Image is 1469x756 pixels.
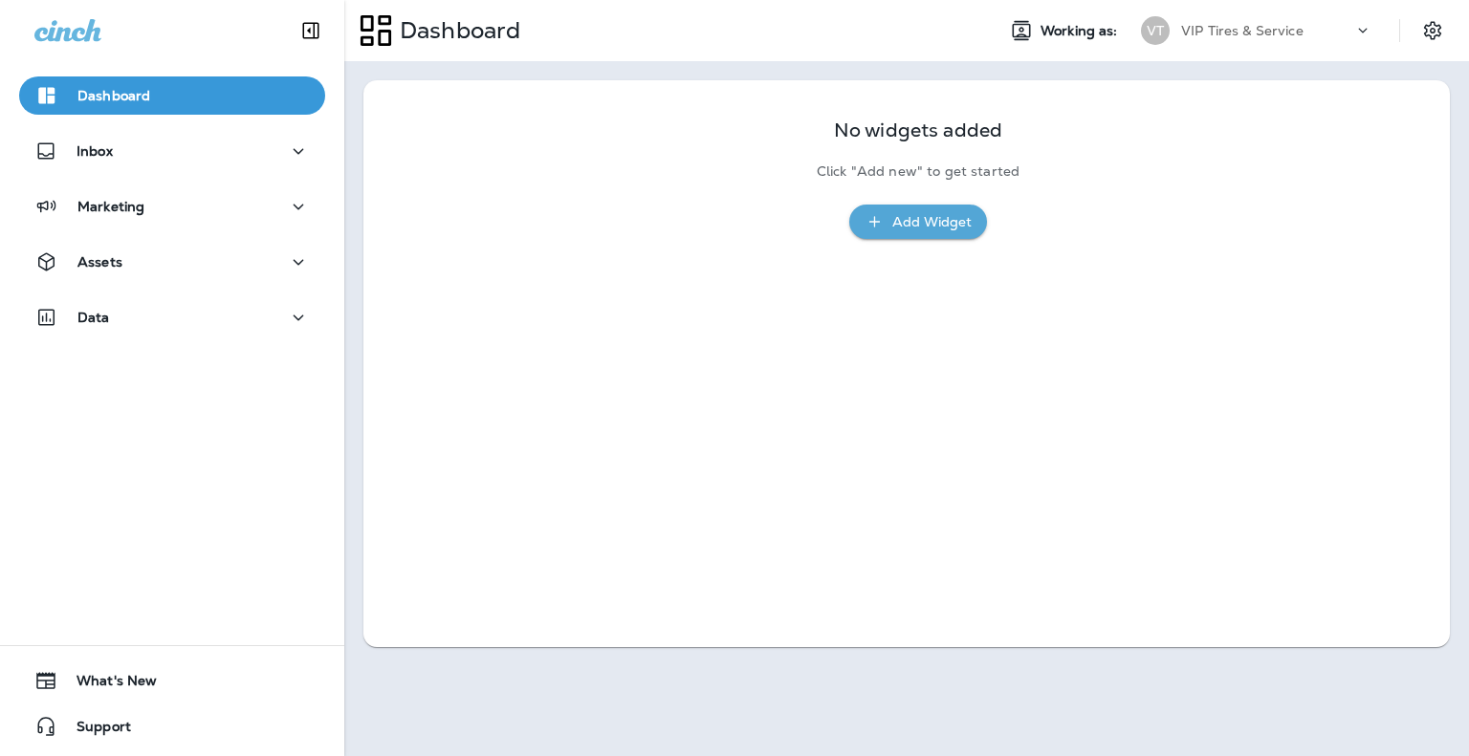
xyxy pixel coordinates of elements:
[57,719,131,742] span: Support
[817,163,1020,180] p: Click "Add new" to get started
[1181,23,1304,38] p: VIP Tires & Service
[77,310,110,325] p: Data
[19,298,325,336] button: Data
[77,88,150,103] p: Dashboard
[77,199,144,214] p: Marketing
[19,76,325,115] button: Dashboard
[1141,16,1170,45] div: VT
[1041,23,1122,39] span: Working as:
[19,187,325,226] button: Marketing
[892,210,972,234] div: Add Widget
[19,132,325,170] button: Inbox
[1415,13,1450,48] button: Settings
[392,16,520,45] p: Dashboard
[834,122,1002,139] p: No widgets added
[19,243,325,281] button: Assets
[77,254,122,270] p: Assets
[284,11,338,50] button: Collapse Sidebar
[849,205,987,240] button: Add Widget
[19,707,325,745] button: Support
[77,143,113,159] p: Inbox
[19,661,325,700] button: What's New
[57,673,157,696] span: What's New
